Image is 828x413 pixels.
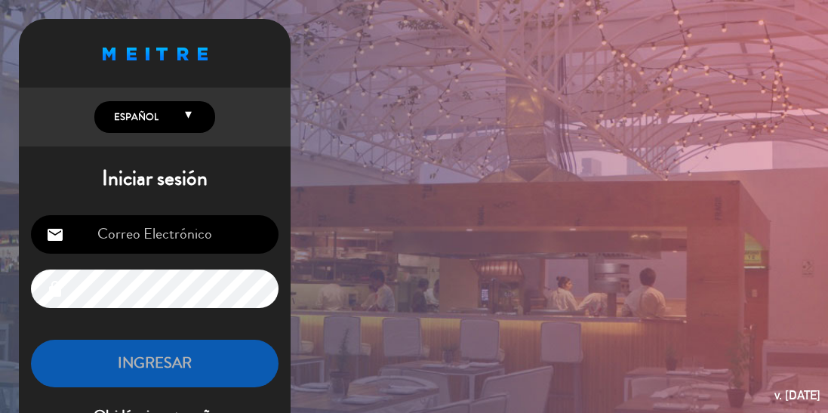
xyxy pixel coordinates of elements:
[19,166,291,192] h1: Iniciar sesión
[110,109,159,125] span: Español
[103,48,208,60] img: MEITRE
[46,226,64,244] i: email
[31,340,279,387] button: INGRESAR
[31,215,279,254] input: Correo Electrónico
[774,385,820,405] div: v. [DATE]
[46,280,64,298] i: lock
